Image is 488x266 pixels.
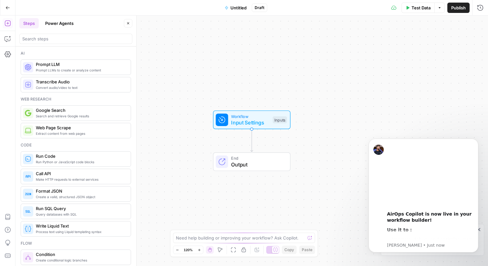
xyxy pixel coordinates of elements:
div: EndOutput [192,153,312,171]
button: Power Agents [41,18,77,28]
span: Create conditional logic branches [36,258,126,263]
span: 120% [184,247,193,252]
div: Web research [21,96,131,102]
span: Paste [302,247,312,253]
iframe: Intercom notifications message [359,133,488,256]
span: Run SQL Query [36,205,126,212]
button: Steps [19,18,39,28]
button: Untitled [221,3,250,13]
span: Google Search [36,107,126,113]
span: Create a valid, structured JSON object [36,194,126,199]
div: Flow [21,240,131,246]
div: Inputs [273,116,287,123]
span: Extract content from web pages [36,131,126,136]
div: Ai [21,50,131,56]
div: Code [21,142,131,148]
div: WorkflowInput SettingsInputs [192,111,312,129]
button: Test Data [402,3,434,13]
g: Edge from start to end [250,129,253,152]
span: Make HTTP requests to external services [36,177,126,182]
span: Query databases with SQL [36,212,126,217]
span: Untitled [230,5,247,11]
button: Copy [282,246,297,254]
span: Process text using Liquid templating syntax [36,229,126,234]
span: End [231,155,284,161]
span: Prompt LLM [36,61,126,68]
span: Format JSON [36,188,126,194]
span: Write Liquid Text [36,223,126,229]
span: Output [231,161,284,168]
span: Run Python or JavaScript code blocks [36,159,126,165]
span: Call API [36,170,126,177]
button: Paste [299,246,315,254]
span: Prompt LLMs to create or analyze content [36,68,126,73]
span: Workflow [231,113,269,119]
input: Search steps [22,36,129,42]
span: Copy [284,247,294,253]
span: Publish [451,5,466,11]
span: Search and retrieve Google results [36,113,126,119]
button: Publish [447,3,470,13]
span: Transcribe Audio [36,79,126,85]
span: Test Data [412,5,431,11]
span: Input Settings [231,119,269,126]
span: Run Code [36,153,126,159]
span: Draft [255,5,264,11]
span: Web Page Scrape [36,124,126,131]
span: Convert audio/video to text [36,85,126,90]
span: Condition [36,251,126,258]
